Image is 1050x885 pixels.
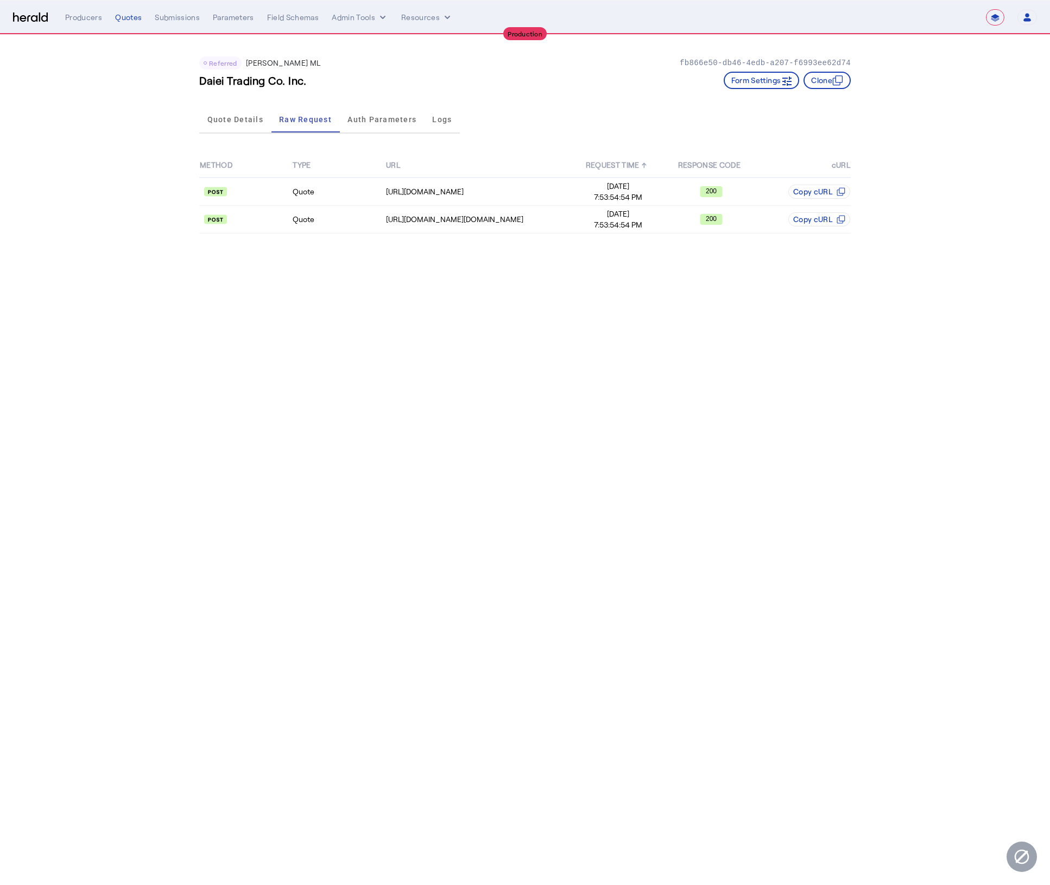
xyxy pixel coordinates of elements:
[401,12,453,23] button: Resources dropdown menu
[199,73,306,88] h3: Daiei Trading Co. Inc.
[13,12,48,23] img: Herald Logo
[292,206,385,233] td: Quote
[213,12,254,23] div: Parameters
[292,153,385,178] th: TYPE
[207,116,263,123] span: Quote Details
[332,12,388,23] button: internal dropdown menu
[386,186,571,197] div: [URL][DOMAIN_NAME]
[386,214,571,225] div: [URL][DOMAIN_NAME][DOMAIN_NAME]
[503,27,547,40] div: Production
[572,219,664,230] span: 7:53:54:54 PM
[209,59,237,67] span: Referred
[115,12,142,23] div: Quotes
[279,116,332,123] span: Raw Request
[665,153,757,178] th: RESPONSE CODE
[788,185,850,199] button: Copy cURL
[155,12,200,23] div: Submissions
[199,153,292,178] th: METHOD
[347,116,416,123] span: Auth Parameters
[432,116,452,123] span: Logs
[267,12,319,23] div: Field Schemas
[724,72,800,89] button: Form Settings
[642,160,647,169] span: ↑
[706,187,717,195] text: 200
[572,181,664,192] span: [DATE]
[292,178,385,206] td: Quote
[65,12,102,23] div: Producers
[804,72,851,89] button: Clone
[385,153,572,178] th: URL
[572,153,665,178] th: REQUEST TIME
[572,208,664,219] span: [DATE]
[572,192,664,203] span: 7:53:54:54 PM
[758,153,851,178] th: cURL
[680,58,851,68] p: fb866e50-db46-4edb-a207-f6993ee62d74
[788,212,850,226] button: Copy cURL
[246,58,321,68] p: [PERSON_NAME] ML
[706,215,717,223] text: 200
